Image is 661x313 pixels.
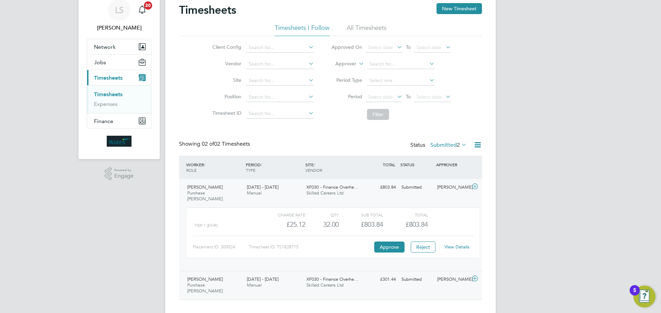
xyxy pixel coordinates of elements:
span: / [314,162,315,167]
div: PERIOD [244,158,304,176]
span: XF030 - Finance Overhe… [306,276,358,282]
span: Powered by [114,167,134,173]
div: £25.12 [261,219,305,230]
span: Select date [417,44,441,51]
div: £803.84 [339,219,383,230]
div: Sub Total [339,211,383,219]
input: Search for... [246,43,314,53]
span: Select date [368,44,393,51]
span: ROLE [186,167,197,173]
input: Search for... [246,92,314,102]
li: All Timesheets [347,24,387,36]
a: Expenses [94,101,117,107]
span: 2 [457,142,460,148]
span: Select date [368,94,393,100]
div: SITE [304,158,363,176]
div: Charge rate [261,211,305,219]
span: Purchase [PERSON_NAME] [187,190,223,202]
a: Powered byEngage [105,167,134,180]
span: Lorraine Smith [87,24,151,32]
div: [PERSON_NAME] [434,182,470,193]
div: Status [410,141,468,150]
span: Tier 1 (£/HR) [194,223,218,228]
span: 02 Timesheets [202,141,250,147]
h2: Timesheets [179,3,236,17]
label: Period Type [331,77,362,83]
span: Skilled Careers Ltd [306,282,344,288]
span: 20 [144,1,152,10]
label: Period [331,93,362,100]
input: Select one [367,76,435,86]
div: QTY [305,211,339,219]
label: Timesheet ID [210,110,241,116]
button: Finance [87,113,151,128]
div: 32.00 [305,219,339,230]
div: STATUS [399,158,434,171]
label: Vendor [210,60,241,67]
span: 02 of [202,141,214,147]
span: / [204,162,205,167]
span: Network [94,44,116,50]
button: Timesheets [87,70,151,85]
button: Network [87,39,151,54]
div: WORKER [185,158,244,176]
span: Skilled Careers Ltd [306,190,344,196]
a: Timesheets [94,91,123,98]
div: APPROVER [434,158,470,171]
span: Engage [114,173,134,179]
span: [PERSON_NAME] [187,276,223,282]
span: VENDOR [305,167,322,173]
div: 5 [633,290,636,299]
span: LS [115,5,124,14]
div: [PERSON_NAME] [434,274,470,285]
label: Client Config [210,44,241,50]
div: £803.84 [363,182,399,193]
span: Finance [94,118,113,124]
span: [PERSON_NAME] [187,184,223,190]
label: Submitted [430,142,467,148]
div: Submitted [399,182,434,193]
div: Total [383,211,428,219]
span: Purchase [PERSON_NAME] [187,282,223,294]
label: Position [210,93,241,100]
div: Timesheet ID: TS1828775 [249,242,373,253]
div: Placement ID: 300024 [193,242,249,253]
input: Search for... [246,109,314,119]
button: New Timesheet [437,3,482,14]
span: To [404,92,413,101]
div: Submitted [399,274,434,285]
span: TYPE [246,167,255,173]
span: [DATE] - [DATE] [247,184,279,190]
div: Showing [179,141,251,148]
div: £301.44 [363,274,399,285]
button: Reject [411,242,436,253]
span: TOTAL [383,162,395,167]
li: Timesheets I Follow [275,24,329,36]
img: wates-logo-retina.png [107,136,132,147]
span: Manual [247,282,262,288]
label: Site [210,77,241,83]
button: Filter [367,109,389,120]
span: Jobs [94,59,106,66]
input: Search for... [246,59,314,69]
button: Jobs [87,55,151,70]
span: XF030 - Finance Overhe… [306,184,358,190]
input: Search for... [246,76,314,86]
span: [DATE] - [DATE] [247,276,279,282]
a: Go to home page [87,136,151,147]
span: Manual [247,190,262,196]
span: £803.84 [406,220,428,228]
button: Approve [374,242,405,253]
span: / [261,162,262,167]
button: Open Resource Center, 5 new notifications [633,286,655,308]
div: Timesheets [87,85,151,113]
span: Timesheets [94,75,123,81]
a: View Details [444,244,470,250]
input: Search for... [367,59,435,69]
span: To [404,43,413,52]
span: Select date [417,94,441,100]
label: Approved On [331,44,362,50]
label: Approver [325,60,356,67]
